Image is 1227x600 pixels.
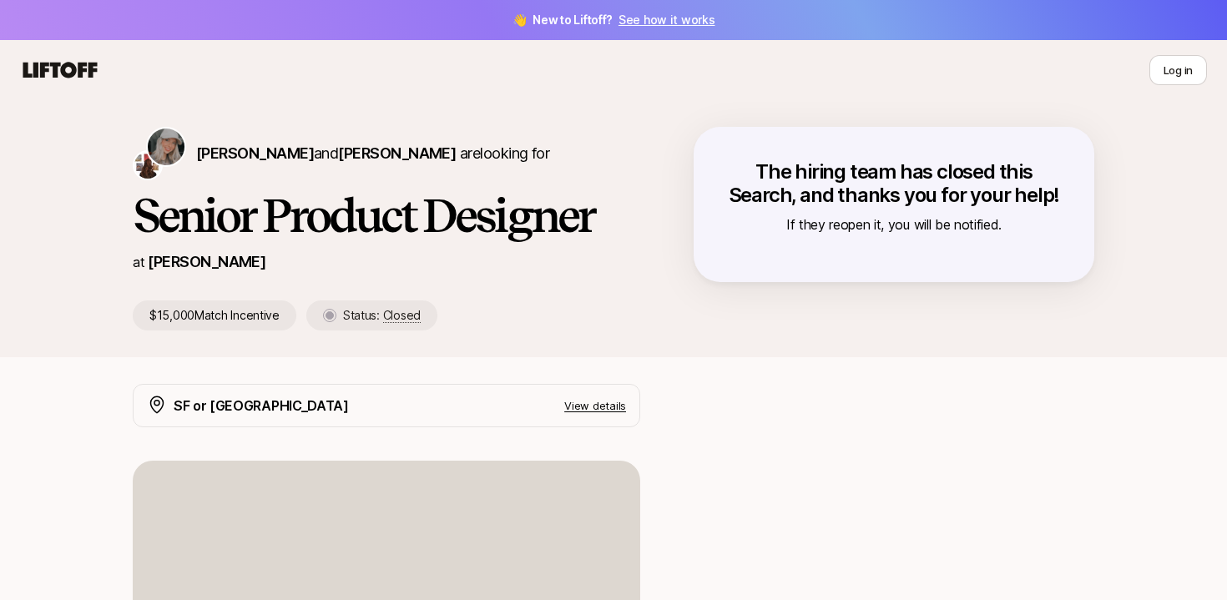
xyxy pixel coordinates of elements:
p: Status: [343,305,421,325]
p: at [133,251,144,273]
img: Tori Bonagura [134,152,161,179]
span: Closed [383,308,421,323]
p: View details [564,397,626,414]
img: Anna Skopenko [148,129,184,165]
p: SF or [GEOGRAPHIC_DATA] [174,395,349,416]
a: [PERSON_NAME] [148,253,265,270]
a: See how it works [619,13,715,27]
span: [PERSON_NAME] [196,144,314,162]
span: and [314,144,456,162]
button: Log in [1149,55,1207,85]
span: [PERSON_NAME] [338,144,456,162]
p: If they reopen it, you will be notified. [727,214,1061,235]
h1: Senior Product Designer [133,190,640,240]
p: The hiring team has closed this Search, and thanks you for your help! [727,160,1061,207]
p: $15,000 Match Incentive [133,300,296,330]
p: are looking for [196,142,549,165]
span: 👋 New to Liftoff? [513,10,715,30]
